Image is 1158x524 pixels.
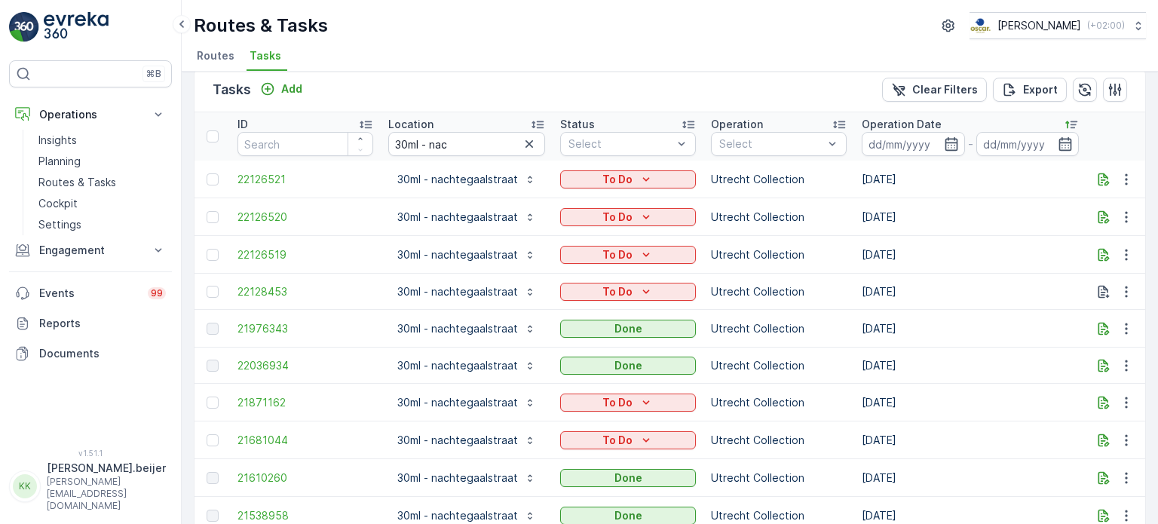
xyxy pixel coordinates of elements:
button: To Do [560,170,696,188]
p: To Do [602,395,633,410]
button: 30ml - nachtegaalstraat [388,428,545,452]
p: ⌘B [146,68,161,80]
td: [DATE] [854,274,1086,310]
p: Done [614,508,642,523]
a: Settings [32,214,172,235]
p: Utrecht Collection [711,470,847,486]
span: Routes [197,48,234,63]
button: KK[PERSON_NAME].beijer[PERSON_NAME][EMAIL_ADDRESS][DOMAIN_NAME] [9,461,172,512]
p: Tasks [213,79,251,100]
div: KK [13,474,37,498]
button: To Do [560,208,696,226]
a: 21976343 [237,321,373,336]
td: [DATE] [854,384,1086,421]
p: ID [237,117,248,132]
img: logo_light-DOdMpM7g.png [44,12,109,42]
a: 21871162 [237,395,373,410]
button: Add [254,80,308,98]
p: Clear Filters [912,82,978,97]
p: Utrecht Collection [711,395,847,410]
input: dd/mm/yyyy [976,132,1080,156]
span: v 1.51.1 [9,449,172,458]
input: Search [388,132,545,156]
p: To Do [602,247,633,262]
button: 30ml - nachtegaalstraat [388,391,545,415]
button: 30ml - nachtegaalstraat [388,205,545,229]
p: Utrecht Collection [711,433,847,448]
p: 30ml - nachtegaalstraat [397,284,518,299]
button: Done [560,320,696,338]
div: Toggle Row Selected [207,211,219,223]
p: Planning [38,154,81,169]
button: Done [560,357,696,375]
p: Utrecht Collection [711,247,847,262]
button: To Do [560,431,696,449]
div: Toggle Row Selected [207,286,219,298]
p: Done [614,358,642,373]
td: [DATE] [854,310,1086,348]
td: [DATE] [854,161,1086,198]
a: Reports [9,308,172,339]
a: Events99 [9,278,172,308]
button: 30ml - nachtegaalstraat [388,354,545,378]
p: Engagement [39,243,142,258]
p: Settings [38,217,81,232]
p: Utrecht Collection [711,284,847,299]
a: 22036934 [237,358,373,373]
input: Search [237,132,373,156]
a: 21610260 [237,470,373,486]
p: ( +02:00 ) [1087,20,1125,32]
p: Utrecht Collection [711,210,847,225]
a: Planning [32,151,172,172]
td: [DATE] [854,348,1086,384]
p: 30ml - nachtegaalstraat [397,172,518,187]
span: Tasks [250,48,281,63]
p: 30ml - nachtegaalstraat [397,358,518,373]
button: Done [560,469,696,487]
p: 99 [151,287,163,299]
a: Routes & Tasks [32,172,172,193]
a: 22126519 [237,247,373,262]
p: Utrecht Collection [711,172,847,187]
p: Done [614,321,642,336]
p: Operation [711,117,763,132]
a: 22126520 [237,210,373,225]
a: 21681044 [237,433,373,448]
button: Clear Filters [882,78,987,102]
p: To Do [602,433,633,448]
button: Export [993,78,1067,102]
button: 30ml - nachtegaalstraat [388,243,545,267]
button: [PERSON_NAME](+02:00) [970,12,1146,39]
div: Toggle Row Selected [207,323,219,335]
p: Select [568,136,672,152]
button: 30ml - nachtegaalstraat [388,167,545,192]
p: Documents [39,346,166,361]
button: To Do [560,283,696,301]
p: Export [1023,82,1058,97]
p: Status [560,117,595,132]
p: Add [281,81,302,97]
p: [PERSON_NAME] [997,18,1081,33]
span: 22128453 [237,284,373,299]
p: 30ml - nachtegaalstraat [397,470,518,486]
td: [DATE] [854,236,1086,274]
button: 30ml - nachtegaalstraat [388,317,545,341]
a: 21538958 [237,508,373,523]
div: Toggle Row Selected [207,173,219,185]
p: Events [39,286,139,301]
p: 30ml - nachtegaalstraat [397,433,518,448]
div: Toggle Row Selected [207,510,219,522]
div: Toggle Row Selected [207,360,219,372]
p: [PERSON_NAME][EMAIL_ADDRESS][DOMAIN_NAME] [47,476,166,512]
p: Utrecht Collection [711,508,847,523]
a: 22126521 [237,172,373,187]
p: Utrecht Collection [711,321,847,336]
button: To Do [560,246,696,264]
